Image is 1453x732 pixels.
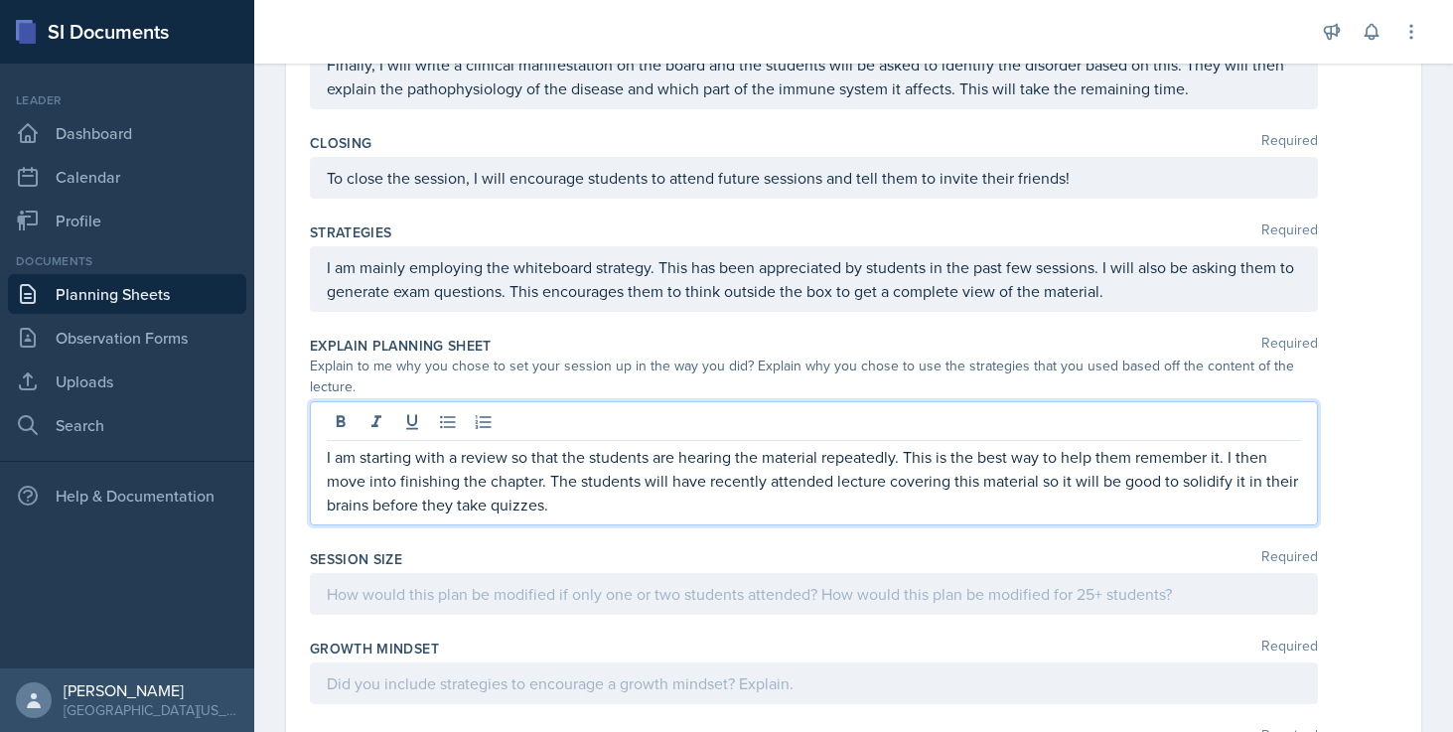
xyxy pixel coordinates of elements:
a: Planning Sheets [8,274,246,314]
div: [PERSON_NAME] [64,680,238,700]
a: Search [8,405,246,445]
span: Required [1261,639,1318,659]
label: Closing [310,133,371,153]
span: Required [1261,133,1318,153]
span: Required [1261,336,1318,356]
p: I am mainly employing the whiteboard strategy. This has been appreciated by students in the past ... [327,255,1301,303]
p: To close the session, I will encourage students to attend future sessions and tell them to invite... [327,166,1301,190]
a: Calendar [8,157,246,197]
div: [GEOGRAPHIC_DATA][US_STATE] [64,700,238,720]
div: Help & Documentation [8,476,246,515]
p: Finally, I will write a clinical manifestation on the board and the students will be asked to ide... [327,53,1301,100]
span: Required [1261,222,1318,242]
a: Uploads [8,362,246,401]
label: Session Size [310,549,402,569]
label: Explain Planning Sheet [310,336,492,356]
a: Observation Forms [8,318,246,358]
div: Leader [8,91,246,109]
span: Required [1261,549,1318,569]
label: Strategies [310,222,392,242]
label: Growth Mindset [310,639,439,659]
a: Profile [8,201,246,240]
div: Explain to me why you chose to set your session up in the way you did? Explain why you chose to u... [310,356,1318,397]
p: I am starting with a review so that the students are hearing the material repeatedly. This is the... [327,445,1301,516]
a: Dashboard [8,113,246,153]
div: Documents [8,252,246,270]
